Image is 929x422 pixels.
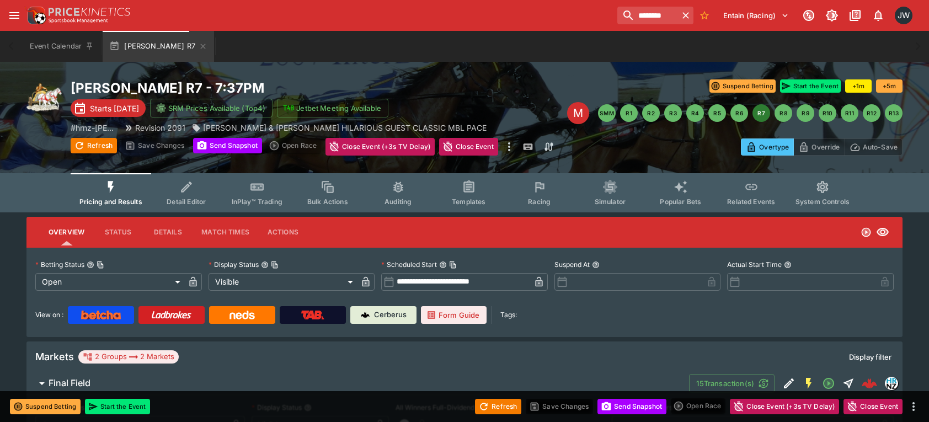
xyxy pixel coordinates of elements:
button: Refresh [71,138,117,153]
button: Details [143,219,193,245]
h5: Markets [35,350,74,363]
p: Scheduled Start [381,260,437,269]
div: 2 Groups 2 Markets [83,350,174,364]
button: 15Transaction(s) [689,374,775,393]
img: hrnz [885,377,898,389]
p: Revision 2091 [135,122,185,133]
svg: Open [822,377,835,390]
button: SGM Enabled [799,373,819,393]
button: Start the Event [85,399,150,414]
button: R2 [642,104,660,122]
div: 6903891a-a649-4a84-92d3-e7cb39266f58 [862,376,877,391]
input: search [617,7,678,24]
button: open drawer [4,6,24,25]
span: Popular Bets [660,197,701,206]
div: hrnz [885,377,898,390]
p: Auto-Save [863,141,898,153]
label: Tags: [500,306,517,324]
nav: pagination navigation [598,104,903,122]
button: R9 [797,104,814,122]
span: Related Events [727,197,775,206]
button: Suspend Betting [709,79,776,93]
img: Neds [229,311,254,319]
img: Ladbrokes [151,311,191,319]
svg: Open [861,227,872,238]
button: Close Event [439,138,498,156]
div: Open [35,273,184,291]
p: Copy To Clipboard [71,122,118,133]
button: [PERSON_NAME] R7 [103,31,214,62]
p: Overtype [759,141,789,153]
button: Status [93,219,143,245]
img: Cerberus [361,311,370,319]
p: Cerberus [374,309,407,320]
span: Detail Editor [167,197,206,206]
a: Cerberus [350,306,417,324]
button: R10 [819,104,836,122]
label: View on : [35,306,63,324]
div: split button [671,398,725,414]
img: TabNZ [301,311,324,319]
span: Racing [528,197,551,206]
button: Close Event (+3s TV Delay) [325,138,435,156]
p: Override [811,141,840,153]
button: more [503,138,516,156]
button: Notifications [868,6,888,25]
button: Copy To Clipboard [271,261,279,269]
button: R12 [863,104,880,122]
button: R4 [686,104,704,122]
p: Starts [DATE] [90,103,139,114]
h2: Copy To Clipboard [71,79,487,97]
img: PriceKinetics [49,8,130,16]
div: Edit Meeting [567,102,589,124]
button: R1 [620,104,638,122]
span: InPlay™ Trading [232,197,282,206]
div: LEIGH & GREG AYERS HILARIOUS GUEST CLASSIC MBL PACE [192,122,487,133]
p: Actual Start Time [727,260,782,269]
p: Betting Status [35,260,84,269]
button: Documentation [845,6,865,25]
button: Auto-Save [845,138,903,156]
button: R6 [730,104,748,122]
button: Jetbet Meeting Available [277,99,388,117]
button: Display filter [842,348,898,366]
button: No Bookmarks [696,7,713,24]
button: Event Calendar [23,31,100,62]
button: Actions [258,219,308,245]
p: Display Status [209,260,259,269]
a: Form Guide [421,306,487,324]
button: Betting StatusCopy To Clipboard [87,261,94,269]
span: Bulk Actions [307,197,348,206]
button: Final Field [26,372,689,394]
button: Copy To Clipboard [97,261,104,269]
button: Scheduled StartCopy To Clipboard [439,261,447,269]
img: PriceKinetics Logo [24,4,46,26]
button: Start the Event [780,79,841,93]
button: Refresh [475,399,521,414]
button: R8 [775,104,792,122]
button: Toggle light/dark mode [822,6,842,25]
button: Actual Start Time [784,261,792,269]
button: Match Times [193,219,258,245]
div: Start From [741,138,903,156]
button: SRM Prices Available (Top4) [150,99,273,117]
button: +1m [845,79,872,93]
button: Suspend At [592,261,600,269]
button: Close Event (+3s TV Delay) [730,399,839,414]
span: Auditing [385,197,412,206]
button: +5m [876,79,903,93]
a: 6903891a-a649-4a84-92d3-e7cb39266f58 [858,372,880,394]
img: Sportsbook Management [49,18,108,23]
button: R3 [664,104,682,122]
button: Send Snapshot [597,399,666,414]
img: logo-cerberus--red.svg [862,376,877,391]
button: Connected to PK [799,6,819,25]
button: Edit Detail [779,373,799,393]
button: Override [793,138,845,156]
img: Betcha [81,311,121,319]
button: Copy To Clipboard [449,261,457,269]
button: Select Tenant [717,7,795,24]
div: Jayden Wyke [895,7,912,24]
h6: Final Field [49,377,90,389]
div: split button [266,138,321,153]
